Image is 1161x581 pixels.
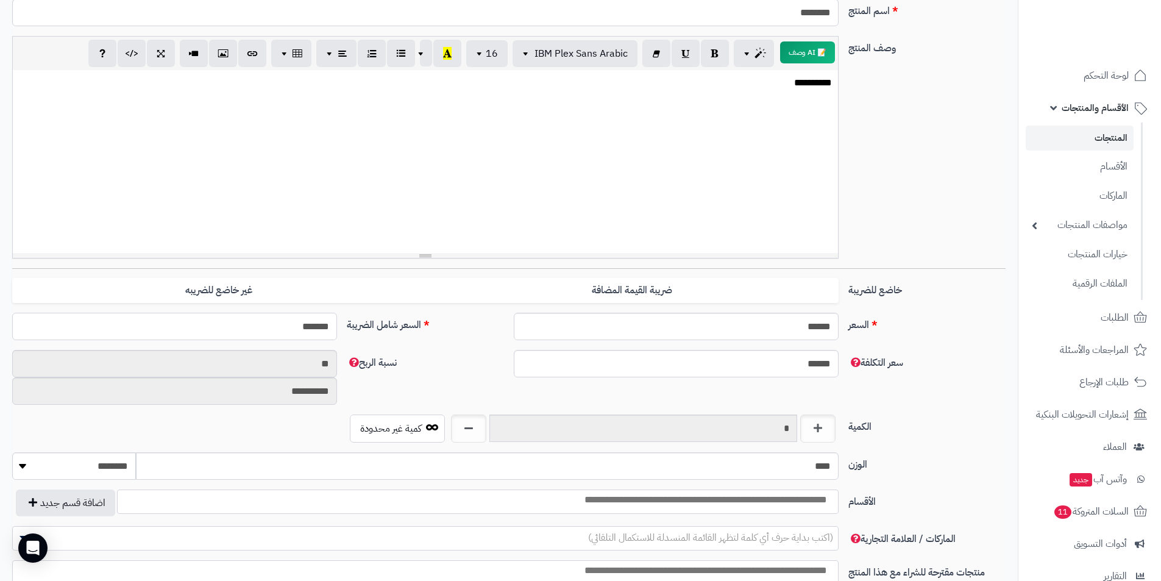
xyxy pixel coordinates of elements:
span: 16 [486,46,498,61]
span: المراجعات والأسئلة [1060,341,1129,358]
a: أدوات التسويق [1026,529,1154,558]
a: السلات المتروكة11 [1026,497,1154,526]
span: السلات المتروكة [1053,503,1129,520]
label: الوزن [843,452,1010,472]
label: الكمية [843,415,1010,434]
label: وصف المنتج [843,36,1010,55]
a: المنتجات [1026,126,1134,151]
label: الأقسام [843,490,1010,509]
a: لوحة التحكم [1026,61,1154,90]
button: 📝 AI وصف [780,41,835,63]
label: السعر شامل الضريبة [342,313,509,332]
span: الطلبات [1101,309,1129,326]
span: لوحة التحكم [1084,67,1129,84]
div: Open Intercom Messenger [18,533,48,563]
label: السعر [843,313,1010,332]
span: نسبة الربح [347,355,397,370]
a: خيارات المنتجات [1026,241,1134,268]
a: العملاء [1026,432,1154,462]
img: logo-2.png [1078,27,1149,53]
button: اضافة قسم جديد [16,490,115,516]
span: (اكتب بداية حرف أي كلمة لتظهر القائمة المنسدلة للاستكمال التلقائي) [588,530,833,545]
a: الطلبات [1026,303,1154,332]
button: 16 [466,40,508,67]
span: الأقسام والمنتجات [1062,99,1129,116]
span: إشعارات التحويلات البنكية [1036,406,1129,423]
a: طلبات الإرجاع [1026,368,1154,397]
span: IBM Plex Sans Arabic [534,46,628,61]
span: أدوات التسويق [1074,535,1127,552]
button: IBM Plex Sans Arabic [513,40,637,67]
span: العملاء [1103,438,1127,455]
label: خاضع للضريبة [843,278,1010,298]
span: طلبات الإرجاع [1079,374,1129,391]
label: ضريبة القيمة المضافة [425,278,839,303]
span: وآتس آب [1068,471,1127,488]
a: الماركات [1026,183,1134,209]
span: الماركات / العلامة التجارية [848,532,956,546]
a: الملفات الرقمية [1026,271,1134,297]
a: إشعارات التحويلات البنكية [1026,400,1154,429]
span: 11 [1054,505,1072,519]
a: مواصفات المنتجات [1026,212,1134,238]
a: الأقسام [1026,154,1134,180]
span: سعر التكلفة [848,355,903,370]
a: المراجعات والأسئلة [1026,335,1154,365]
label: غير خاضع للضريبه [12,278,425,303]
span: جديد [1070,473,1092,487]
a: وآتس آبجديد [1026,465,1154,494]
